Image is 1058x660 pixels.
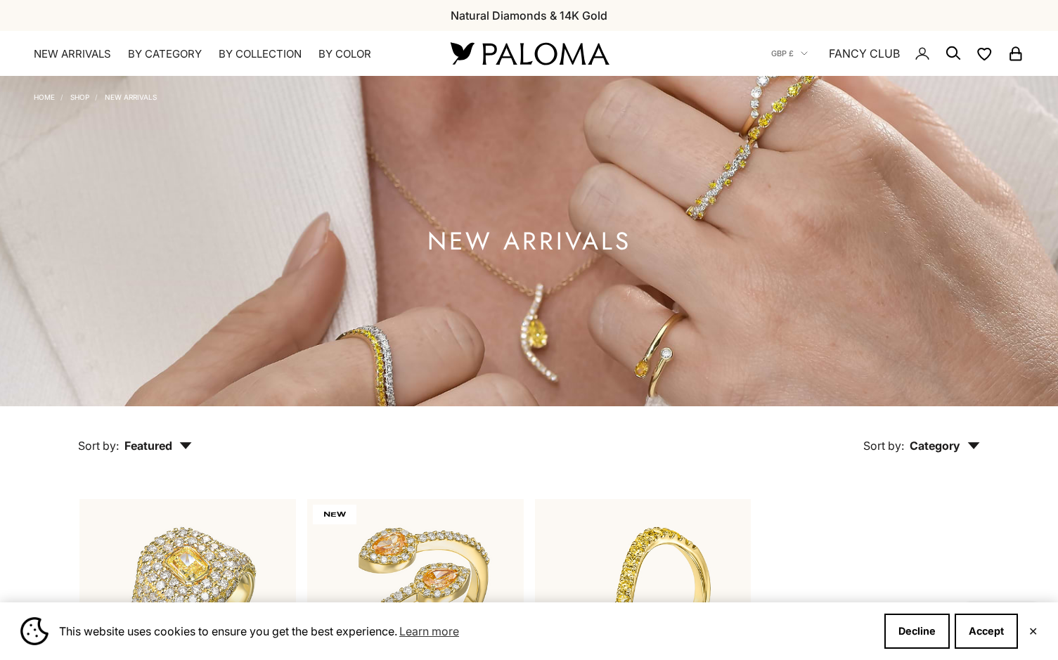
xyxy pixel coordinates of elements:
a: Home [34,93,55,101]
summary: By Color [318,47,371,61]
button: Close [1028,627,1038,635]
span: NEW [313,505,356,524]
nav: Breadcrumb [34,90,157,101]
a: Learn more [397,621,461,642]
button: Accept [955,614,1018,649]
span: Featured [124,439,192,453]
span: Sort by: [78,439,119,453]
button: Sort by: Category [831,406,1012,465]
summary: By Category [128,47,202,61]
nav: Primary navigation [34,47,417,61]
span: This website uses cookies to ensure you get the best experience. [59,621,873,642]
button: Decline [884,614,950,649]
a: Shop [70,93,89,101]
p: Natural Diamonds & 14K Gold [451,6,607,25]
span: Sort by: [863,439,904,453]
button: GBP £ [771,47,808,60]
img: Cookie banner [20,617,49,645]
nav: Secondary navigation [771,31,1024,76]
a: NEW ARRIVALS [34,47,111,61]
button: Sort by: Featured [46,406,224,465]
a: NEW ARRIVALS [105,93,157,101]
a: FANCY CLUB [829,44,900,63]
span: GBP £ [771,47,794,60]
h1: NEW ARRIVALS [427,233,631,250]
span: Category [910,439,980,453]
summary: By Collection [219,47,302,61]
